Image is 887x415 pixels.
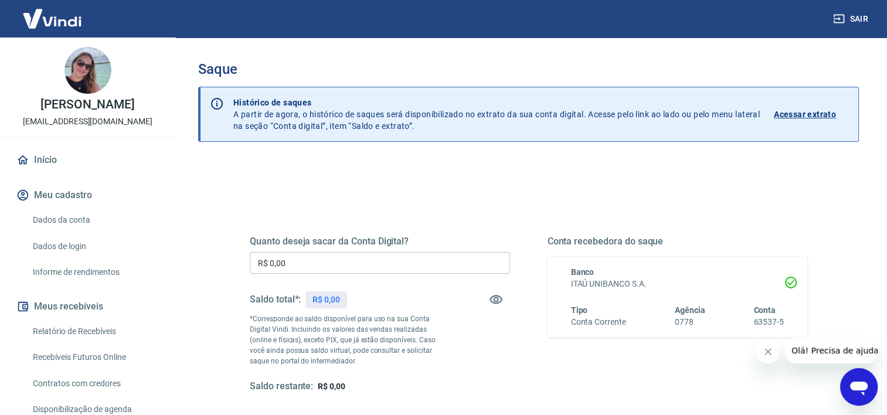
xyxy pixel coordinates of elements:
[756,340,780,363] iframe: Fechar mensagem
[14,147,161,173] a: Início
[23,115,152,128] p: [EMAIL_ADDRESS][DOMAIN_NAME]
[774,108,836,120] p: Acessar extrato
[28,260,161,284] a: Informe de rendimentos
[28,372,161,396] a: Contratos com credores
[250,380,313,393] h5: Saldo restante:
[233,97,760,132] p: A partir de agora, o histórico de saques será disponibilizado no extrato da sua conta digital. Ac...
[250,236,510,247] h5: Quanto deseja sacar da Conta Digital?
[40,98,134,111] p: [PERSON_NAME]
[571,267,594,277] span: Banco
[14,1,90,36] img: Vindi
[831,8,873,30] button: Sair
[840,368,878,406] iframe: Botão para abrir a janela de mensagens
[753,316,784,328] h6: 63537-5
[774,97,849,132] a: Acessar extrato
[784,338,878,363] iframe: Mensagem da empresa
[64,47,111,94] img: 82dc78dc-686d-4c09-aacc-0b5a308ae78c.jpeg
[198,61,859,77] h3: Saque
[28,319,161,343] a: Relatório de Recebíveis
[675,305,705,315] span: Agência
[318,382,345,391] span: R$ 0,00
[28,345,161,369] a: Recebíveis Futuros Online
[675,316,705,328] h6: 0778
[7,8,98,18] span: Olá! Precisa de ajuda?
[14,182,161,208] button: Meu cadastro
[250,314,445,366] p: *Corresponde ao saldo disponível para uso na sua Conta Digital Vindi. Incluindo os valores das ve...
[14,294,161,319] button: Meus recebíveis
[250,294,301,305] h5: Saldo total*:
[571,278,784,290] h6: ITAÚ UNIBANCO S.A.
[548,236,808,247] h5: Conta recebedora do saque
[28,208,161,232] a: Dados da conta
[233,97,760,108] p: Histórico de saques
[571,305,588,315] span: Tipo
[571,316,626,328] h6: Conta Corrente
[312,294,340,306] p: R$ 0,00
[753,305,776,315] span: Conta
[28,234,161,258] a: Dados de login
